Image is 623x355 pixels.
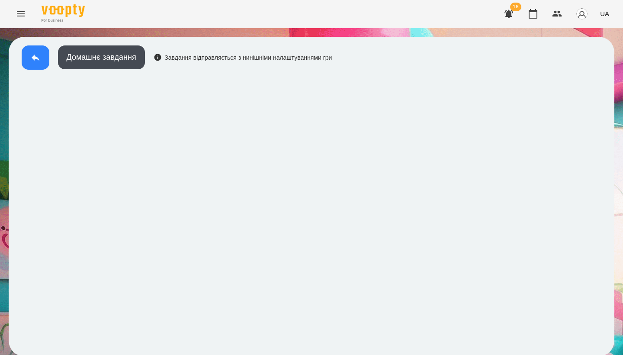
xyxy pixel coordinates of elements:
[510,3,521,11] span: 18
[58,45,145,69] button: Домашнє завдання
[597,6,613,22] button: UA
[42,18,85,23] span: For Business
[10,3,31,24] button: Menu
[600,9,609,18] span: UA
[154,53,332,62] div: Завдання відправляється з нинішніми налаштуваннями гри
[576,8,588,20] img: avatar_s.png
[42,4,85,17] img: Voopty Logo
